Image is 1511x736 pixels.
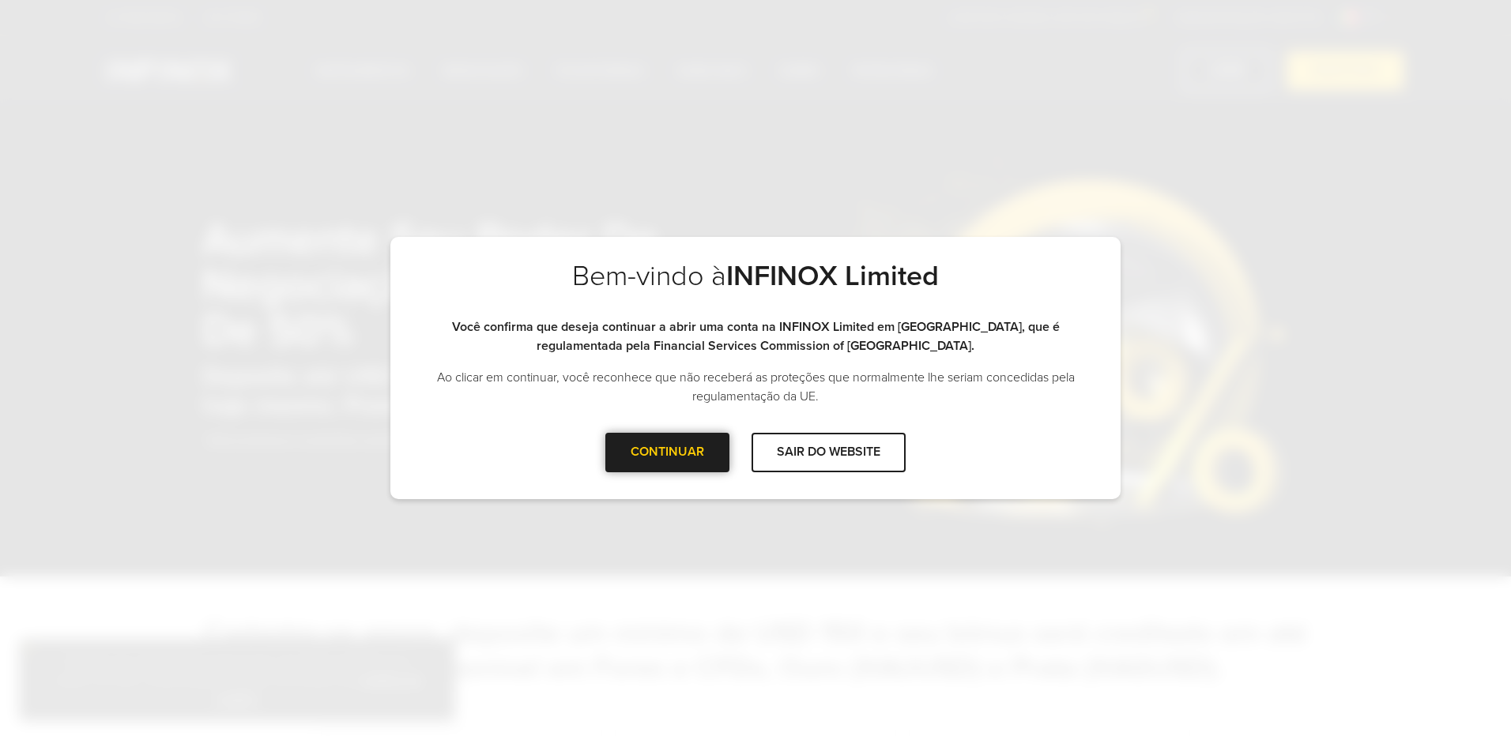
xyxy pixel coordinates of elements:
strong: INFINOX Limited [726,259,939,293]
strong: Você confirma que deseja continuar a abrir uma conta na INFINOX Limited em [GEOGRAPHIC_DATA], que... [452,319,1060,354]
h2: Bem-vindo à [422,259,1089,317]
div: SAIR DO WEBSITE [752,433,906,471]
div: CONTINUAR [605,433,729,471]
p: Ao clicar em continuar, você reconhece que não receberá as proteções que normalmente lhe seriam c... [422,368,1089,406]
